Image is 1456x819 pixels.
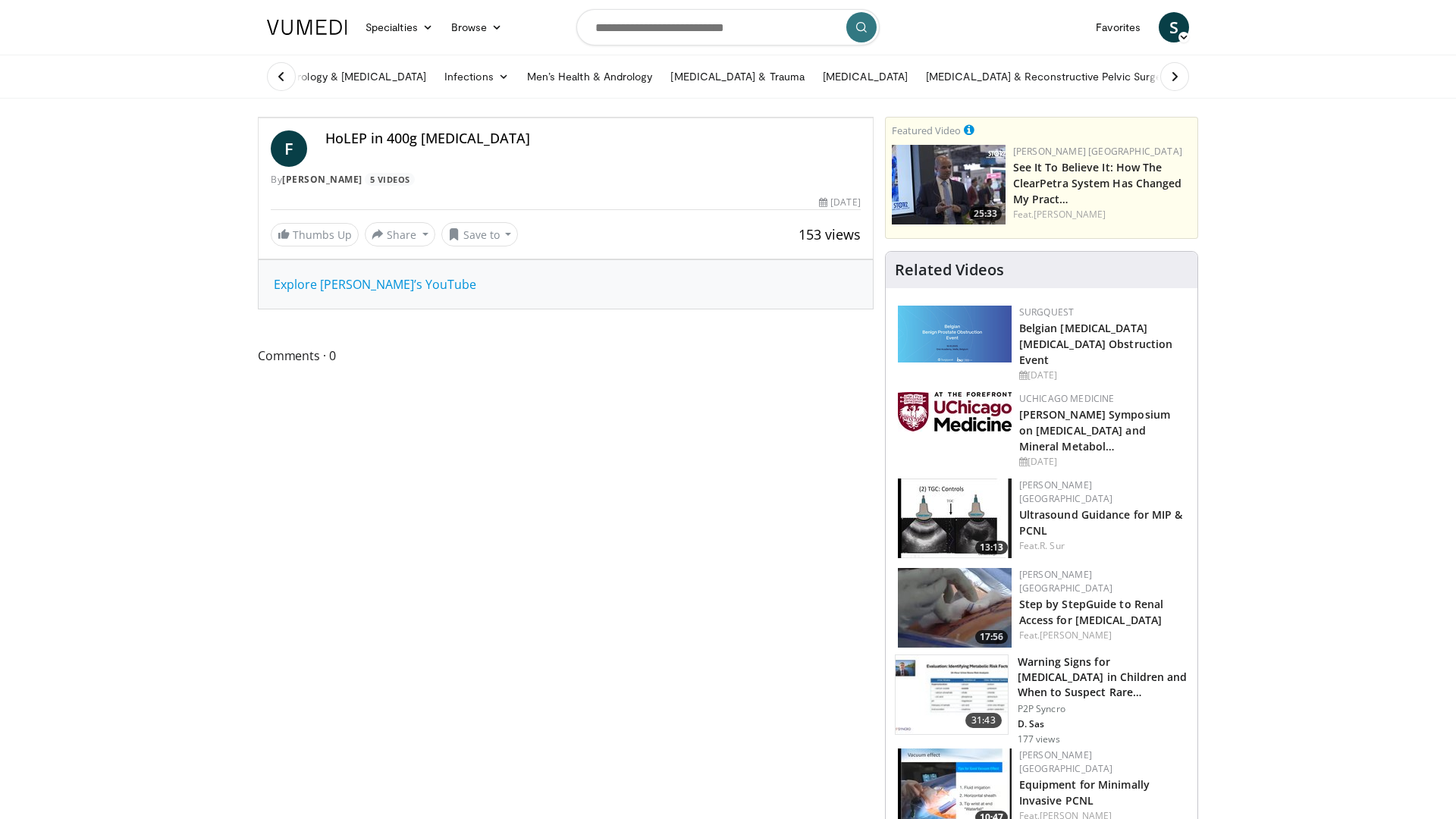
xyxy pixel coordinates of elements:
[1019,539,1185,553] div: Feat.
[1019,507,1183,538] a: Ultrasound Guidance for MIP & PCNL
[259,118,873,118] video-js: Video Player
[271,223,359,246] a: Thumbs Up
[1013,160,1182,206] a: See It To Believe It: How The ClearPetra System Has Changed My Pract…
[898,479,1012,558] a: 13:13
[814,61,917,92] a: [MEDICAL_DATA]
[799,225,861,243] span: 153 views
[282,173,362,186] a: [PERSON_NAME]
[435,61,518,92] a: Infections
[661,61,814,92] a: [MEDICAL_DATA] & Trauma
[892,124,961,137] small: Featured Video
[895,261,1004,279] h4: Related Videos
[965,713,1002,728] span: 31:43
[1087,12,1150,42] a: Favorites
[1013,145,1182,158] a: [PERSON_NAME] [GEOGRAPHIC_DATA]
[1019,369,1185,382] div: [DATE]
[1040,539,1065,552] a: R. Sur
[274,276,476,293] a: Explore [PERSON_NAME]’s YouTube
[898,392,1012,431] img: 5f87bdfb-7fdf-48f0-85f3-b6bcda6427bf.jpg.150x105_q85_autocrop_double_scale_upscale_version-0.2.jpg
[267,20,347,35] img: VuMedi Logo
[896,655,1008,734] img: b1bc6859-4bdd-4be1-8442-b8b8c53ce8a1.150x105_q85_crop-smart_upscale.jpg
[1019,568,1113,595] a: [PERSON_NAME] [GEOGRAPHIC_DATA]
[1019,306,1075,318] a: Surgquest
[898,568,1012,648] img: be78edef-9c83-4ca4-81c3-bb590ce75b9a.150x105_q85_crop-smart_upscale.jpg
[1013,208,1191,221] div: Feat.
[442,12,512,42] a: Browse
[1019,629,1185,642] div: Feat.
[1019,777,1150,808] a: Equipment for Minimally Invasive PCNL
[1019,455,1185,469] div: [DATE]
[892,145,1006,224] a: 25:33
[1019,392,1115,405] a: UChicago Medicine
[819,196,860,209] div: [DATE]
[1019,321,1173,367] a: Belgian [MEDICAL_DATA] [MEDICAL_DATA] Obstruction Event
[975,630,1008,644] span: 17:56
[898,568,1012,648] a: 17:56
[898,306,1012,362] img: 08d442d2-9bc4-4584-b7ef-4efa69e0f34c.png.150x105_q85_autocrop_double_scale_upscale_version-0.2.png
[441,222,519,246] button: Save to
[325,130,861,147] h4: HoLEP in 400g [MEDICAL_DATA]
[1018,654,1188,700] h3: Warning Signs for [MEDICAL_DATA] in Children and When to Suspect Rare…
[1018,733,1060,745] p: 177 views
[258,346,874,366] span: Comments 0
[975,541,1008,554] span: 13:13
[1019,479,1113,505] a: [PERSON_NAME] [GEOGRAPHIC_DATA]
[1034,208,1106,221] a: [PERSON_NAME]
[1018,718,1188,730] p: D. Sas
[1019,748,1113,775] a: [PERSON_NAME] [GEOGRAPHIC_DATA]
[917,61,1180,92] a: [MEDICAL_DATA] & Reconstructive Pelvic Surgery
[1040,629,1112,642] a: [PERSON_NAME]
[356,12,442,42] a: Specialties
[1019,407,1170,453] a: [PERSON_NAME] Symposium on [MEDICAL_DATA] and Mineral Metabol…
[1019,597,1164,627] a: Step by StepGuide to Renal Access for [MEDICAL_DATA]
[892,145,1006,224] img: 47196b86-3779-4b90-b97e-820c3eda9b3b.150x105_q85_crop-smart_upscale.jpg
[1159,12,1189,42] a: S
[1018,703,1188,715] p: P2P Syncro
[518,61,662,92] a: Men’s Health & Andrology
[898,479,1012,558] img: ae74b246-eda0-4548-a041-8444a00e0b2d.150x105_q85_crop-smart_upscale.jpg
[271,130,307,167] a: F
[258,61,435,92] a: Endourology & [MEDICAL_DATA]
[365,222,435,246] button: Share
[576,9,880,45] input: Search topics, interventions
[895,654,1188,745] a: 31:43 Warning Signs for [MEDICAL_DATA] in Children and When to Suspect Rare… P2P Syncro D. Sas 17...
[969,207,1002,221] span: 25:33
[365,173,415,186] a: 5 Videos
[271,173,861,187] div: By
